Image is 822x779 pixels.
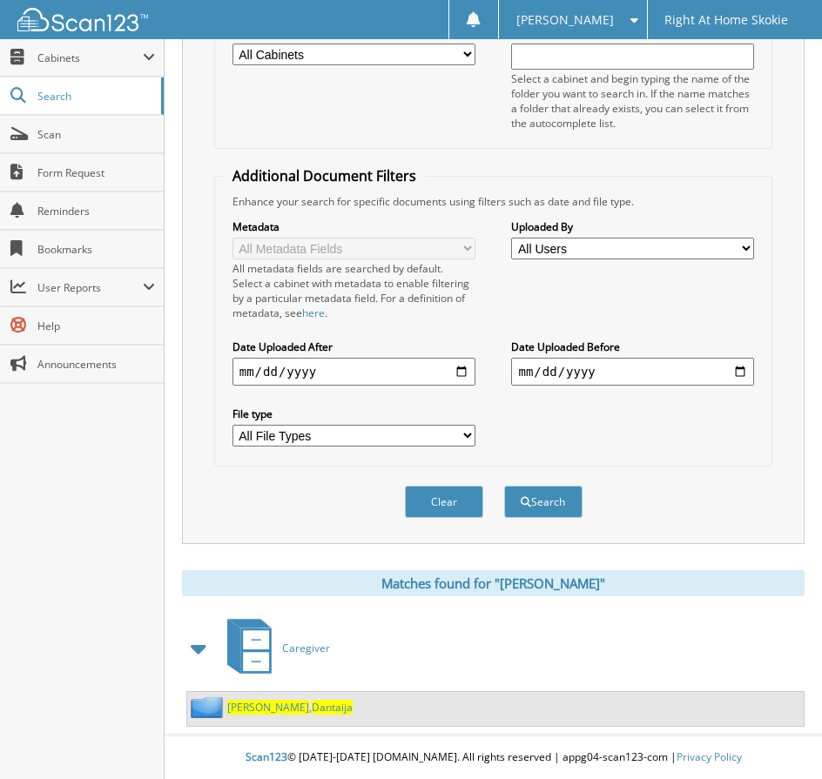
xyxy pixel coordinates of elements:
span: Help [37,319,155,333]
img: scan123-logo-white.svg [17,8,148,31]
span: Announcements [37,357,155,372]
label: Date Uploaded After [232,339,475,354]
span: Right At Home Skokie [664,15,788,25]
button: Clear [405,486,483,518]
label: File type [232,406,475,421]
span: Bookmarks [37,242,155,257]
a: here [302,306,325,320]
a: Caregiver [217,614,330,682]
span: Scan123 [246,749,287,764]
span: User Reports [37,280,143,295]
label: Metadata [232,219,475,234]
span: Scan [37,127,155,142]
a: [PERSON_NAME],Dantaija [227,700,353,715]
span: Search [37,89,152,104]
div: Matches found for "[PERSON_NAME]" [182,570,805,596]
input: end [511,358,754,386]
div: Select a cabinet and begin typing the name of the folder you want to search in. If the name match... [511,71,754,131]
a: Privacy Policy [677,749,742,764]
legend: Additional Document Filters [224,166,425,185]
label: Date Uploaded Before [511,339,754,354]
span: Dantaija [312,700,353,715]
iframe: Chat Widget [735,695,822,779]
span: Reminders [37,204,155,218]
img: folder2.png [191,696,227,718]
div: All metadata fields are searched by default. Select a cabinet with metadata to enable filtering b... [232,261,475,320]
span: Form Request [37,165,155,180]
span: [PERSON_NAME] [227,700,309,715]
input: start [232,358,475,386]
label: Uploaded By [511,219,754,234]
div: Enhance your search for specific documents using filters such as date and file type. [224,194,764,209]
span: Caregiver [282,641,330,655]
div: © [DATE]-[DATE] [DOMAIN_NAME]. All rights reserved | appg04-scan123-com | [165,736,822,779]
button: Search [504,486,583,518]
span: [PERSON_NAME] [516,15,614,25]
span: Cabinets [37,50,143,65]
